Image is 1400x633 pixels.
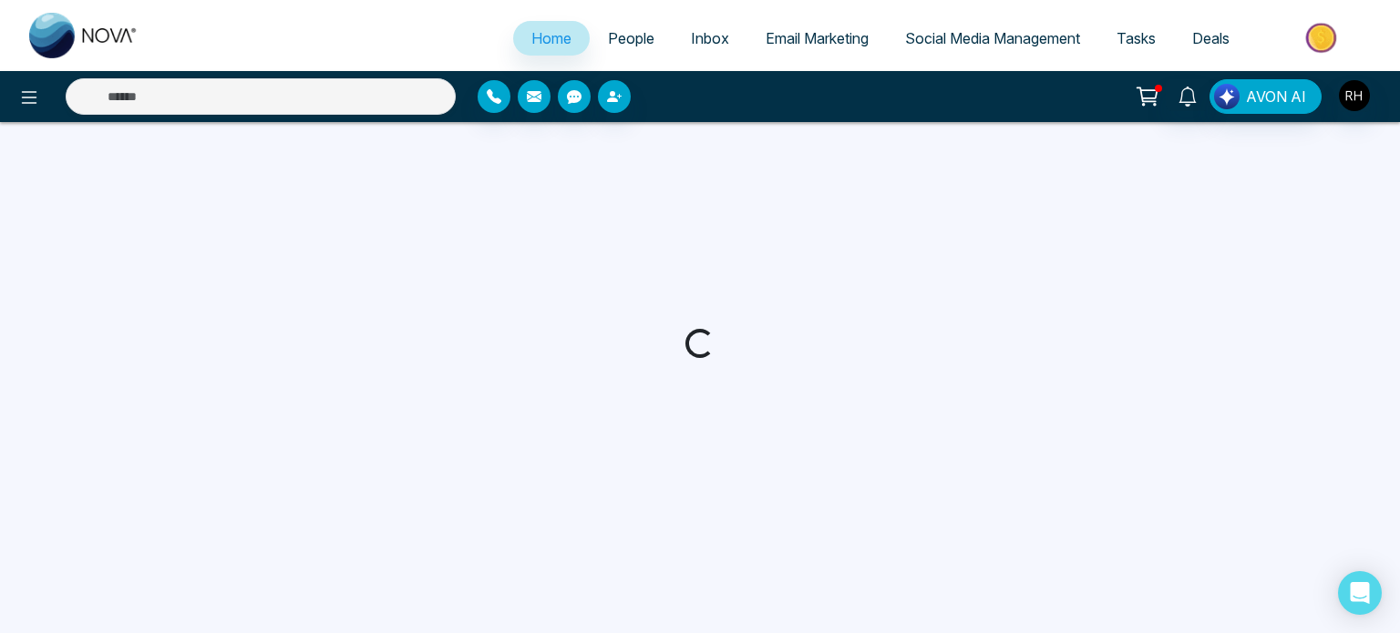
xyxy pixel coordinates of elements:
a: Home [513,21,590,56]
span: Email Marketing [766,29,869,47]
button: AVON AI [1210,79,1322,114]
span: Home [531,29,571,47]
span: Deals [1192,29,1230,47]
a: Deals [1174,21,1248,56]
span: Social Media Management [905,29,1080,47]
img: Lead Flow [1214,84,1240,109]
a: Tasks [1098,21,1174,56]
span: Tasks [1117,29,1156,47]
a: People [590,21,673,56]
span: Inbox [691,29,729,47]
a: Inbox [673,21,747,56]
a: Email Marketing [747,21,887,56]
img: User Avatar [1339,80,1370,111]
img: Market-place.gif [1257,17,1389,58]
img: Nova CRM Logo [29,13,139,58]
span: People [608,29,654,47]
div: Open Intercom Messenger [1338,571,1382,615]
span: AVON AI [1246,86,1306,107]
a: Social Media Management [887,21,1098,56]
